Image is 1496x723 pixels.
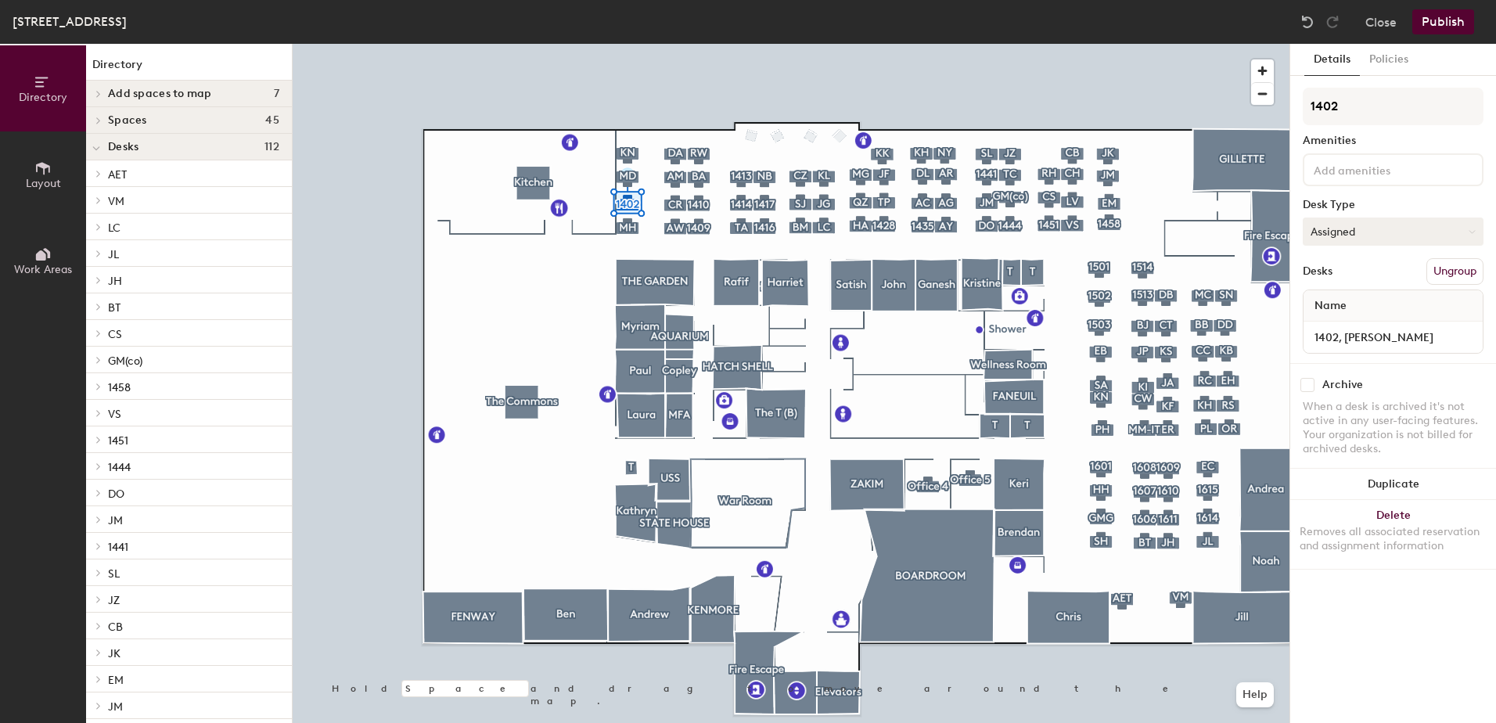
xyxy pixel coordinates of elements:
[108,168,127,182] span: AET
[1236,682,1274,707] button: Help
[108,221,120,235] span: LC
[1303,199,1483,211] div: Desk Type
[1325,14,1340,30] img: Redo
[108,354,142,368] span: GM(co)
[1303,218,1483,246] button: Assigned
[108,434,128,448] span: 1451
[108,195,124,208] span: VM
[1412,9,1474,34] button: Publish
[108,275,122,288] span: JH
[1303,400,1483,456] div: When a desk is archived it's not active in any user-facing features. Your organization is not bil...
[19,91,67,104] span: Directory
[108,301,120,315] span: BT
[108,674,124,687] span: EM
[1307,326,1480,348] input: Unnamed desk
[108,487,124,501] span: DO
[108,647,120,660] span: JK
[264,141,279,153] span: 112
[108,461,131,474] span: 1444
[108,700,123,714] span: JM
[1304,44,1360,76] button: Details
[1322,379,1363,391] div: Archive
[108,141,138,153] span: Desks
[1360,44,1418,76] button: Policies
[108,567,120,581] span: SL
[108,541,128,554] span: 1441
[108,248,119,261] span: JL
[108,514,123,527] span: JM
[1303,135,1483,147] div: Amenities
[26,177,61,190] span: Layout
[1300,525,1487,553] div: Removes all associated reservation and assignment information
[1426,258,1483,285] button: Ungroup
[1311,160,1451,178] input: Add amenities
[1303,265,1332,278] div: Desks
[108,594,120,607] span: JZ
[1300,14,1315,30] img: Undo
[265,114,279,127] span: 45
[1365,9,1397,34] button: Close
[108,114,147,127] span: Spaces
[108,381,131,394] span: 1458
[1290,469,1496,500] button: Duplicate
[108,328,122,341] span: CS
[14,263,72,276] span: Work Areas
[1307,292,1354,320] span: Name
[13,12,127,31] div: [STREET_ADDRESS]
[108,620,123,634] span: CB
[1290,500,1496,569] button: DeleteRemoves all associated reservation and assignment information
[108,408,121,421] span: VS
[274,88,279,100] span: 7
[86,56,292,81] h1: Directory
[108,88,212,100] span: Add spaces to map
